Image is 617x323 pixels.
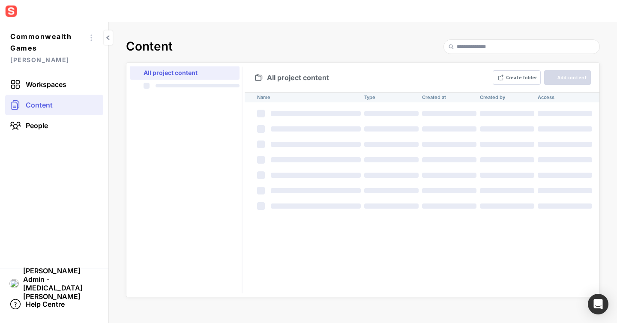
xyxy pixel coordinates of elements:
div: Create folder [506,75,537,80]
span: Content [26,101,53,109]
h2: Content [126,39,173,54]
span: Help Centre [26,300,65,308]
span: [PERSON_NAME] Admin - [MEDICAL_DATA][PERSON_NAME] [23,266,99,301]
th: Access [534,92,592,102]
a: Content [5,95,103,115]
a: Help Centre [5,294,103,314]
span: Commonwealth Games [10,31,84,54]
th: Name [254,92,361,102]
button: Create folder [493,70,541,85]
a: People [5,115,103,136]
span: People [26,121,48,130]
span: All project content [267,74,329,81]
div: Add content [557,75,587,80]
a: Workspaces [5,74,103,95]
th: Type [361,92,419,102]
th: Created at [419,92,476,102]
button: Add content [544,70,591,85]
span: Workspaces [26,80,66,89]
img: sensat [3,3,19,19]
span: [PERSON_NAME] [10,54,84,66]
th: Created by [476,92,534,102]
p: All project content [144,68,238,78]
div: Open Intercom Messenger [588,294,608,314]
